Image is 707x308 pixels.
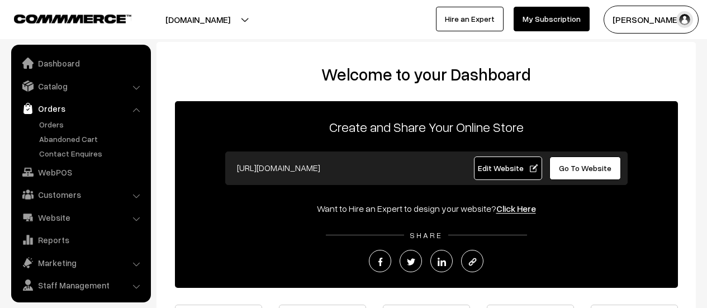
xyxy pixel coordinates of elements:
[474,157,542,180] a: Edit Website
[36,119,147,130] a: Orders
[436,7,504,31] a: Hire an Expert
[514,7,590,31] a: My Subscription
[175,202,678,215] div: Want to Hire an Expert to design your website?
[126,6,269,34] button: [DOMAIN_NAME]
[549,157,621,180] a: Go To Website
[496,203,536,214] a: Click Here
[14,184,147,205] a: Customers
[14,207,147,228] a: Website
[14,162,147,182] a: WebPOS
[175,117,678,137] p: Create and Share Your Online Store
[14,15,131,23] img: COMMMERCE
[604,6,699,34] button: [PERSON_NAME]
[14,275,147,295] a: Staff Management
[14,230,147,250] a: Reports
[36,148,147,159] a: Contact Enquires
[14,98,147,119] a: Orders
[14,253,147,273] a: Marketing
[14,11,112,25] a: COMMMERCE
[404,230,448,240] span: SHARE
[676,11,693,28] img: user
[168,64,685,84] h2: Welcome to your Dashboard
[478,163,538,173] span: Edit Website
[559,163,611,173] span: Go To Website
[36,133,147,145] a: Abandoned Cart
[14,53,147,73] a: Dashboard
[14,76,147,96] a: Catalog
